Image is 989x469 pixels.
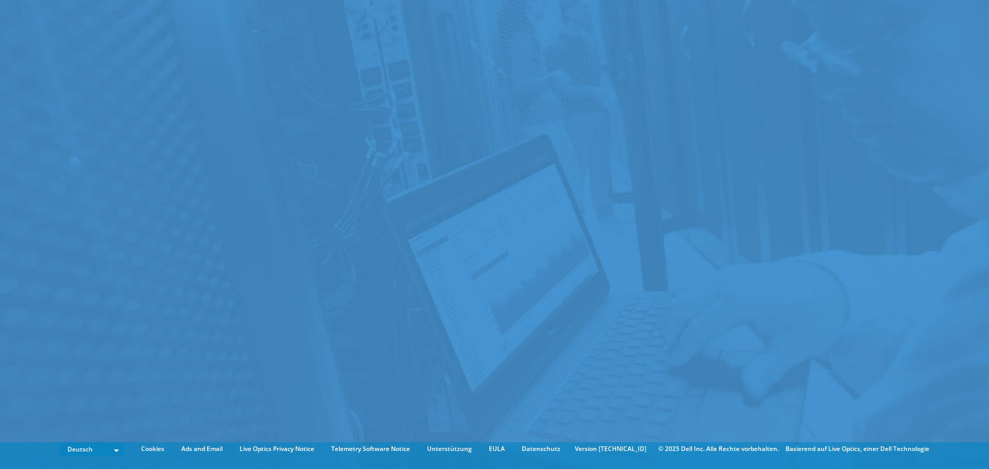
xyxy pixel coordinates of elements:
a: Cookies [133,443,172,455]
a: Datenschutz [514,443,568,455]
li: Basierend auf Live Optics, einer Dell Technologie [786,443,929,455]
a: Ads and Email [174,443,230,455]
a: EULA [481,443,513,455]
li: Version [TECHNICAL_ID] [570,443,652,455]
a: Unterstützung [419,443,480,455]
li: © 2025 Dell Inc. Alle Rechte vorbehalten. [653,443,784,455]
a: Live Optics Privacy Notice [232,443,322,455]
a: Telemetry Software Notice [323,443,418,455]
